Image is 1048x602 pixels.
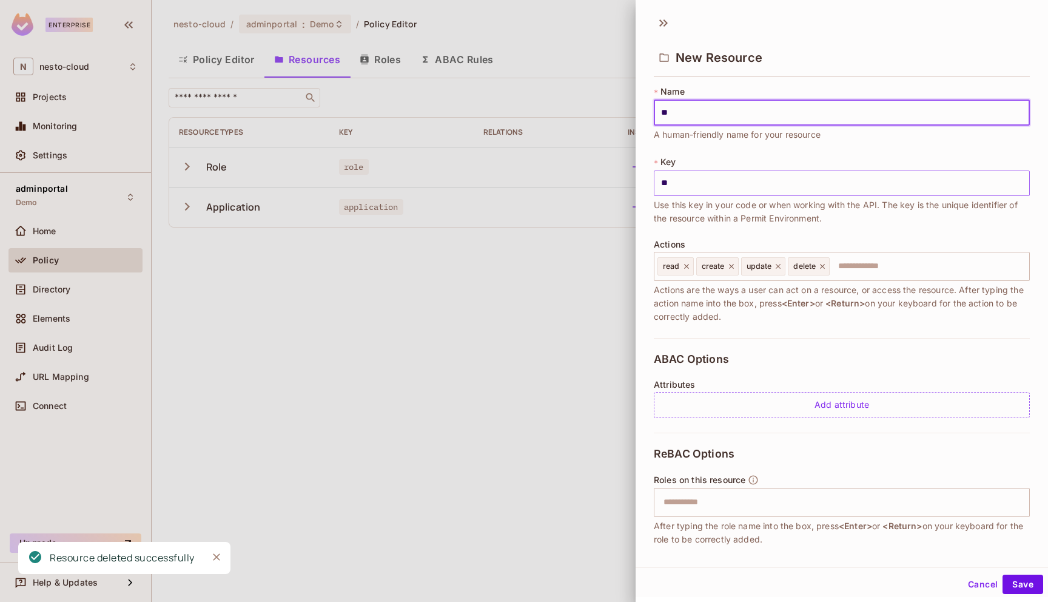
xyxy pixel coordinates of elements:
div: create [696,257,739,276]
div: read [657,257,694,276]
span: A human-friendly name for your resource [654,128,821,141]
div: Resource deleted successfully [50,550,195,566]
span: delete [793,262,816,271]
span: Use this key in your code or when working with the API. The key is the unique identifier of the r... [654,198,1030,225]
span: <Enter> [839,521,872,531]
span: create [702,262,725,271]
span: <Enter> [782,298,815,308]
span: <Return> [825,298,865,308]
span: Name [660,87,685,96]
div: delete [788,257,830,276]
span: update [747,262,772,271]
span: Key [660,157,676,167]
button: Cancel [963,575,1003,594]
button: Save [1003,575,1043,594]
span: <Return> [882,521,922,531]
span: ReBAC Options [654,448,734,460]
span: read [663,262,680,271]
span: After typing the role name into the box, press or on your keyboard for the role to be correctly a... [654,519,1030,546]
span: Actions are the ways a user can act on a resource, or access the resource. After typing the actio... [654,283,1030,323]
button: Close [207,548,226,566]
span: Attributes [654,380,696,390]
span: ABAC Options [654,353,729,365]
div: Add attribute [654,392,1030,418]
span: Actions [654,240,685,249]
span: Roles on this resource [654,475,745,485]
div: update [741,257,786,276]
span: New Resource [676,50,762,65]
